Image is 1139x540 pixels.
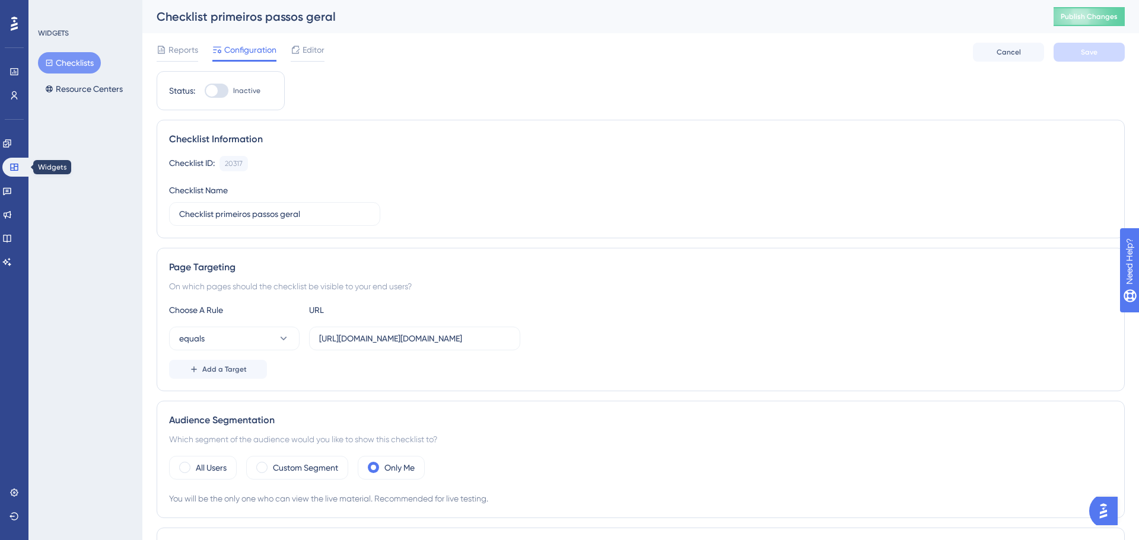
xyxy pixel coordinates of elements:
[169,491,1112,506] div: You will be the only one who can view the live material. Recommended for live testing.
[169,303,300,317] div: Choose A Rule
[202,365,247,374] span: Add a Target
[169,279,1112,293] div: On which pages should the checklist be visible to your end users?
[224,43,276,57] span: Configuration
[169,183,228,197] div: Checklist Name
[1061,12,1118,21] span: Publish Changes
[225,159,243,168] div: 20317
[169,84,195,98] div: Status:
[169,260,1112,274] div: Page Targeting
[179,331,205,346] span: equals
[169,327,300,350] button: equals
[319,332,510,345] input: yourwebsite.com/path
[168,43,198,57] span: Reports
[1054,43,1125,62] button: Save
[1089,493,1125,529] iframe: UserGuiding AI Assistant Launcher
[38,78,130,100] button: Resource Centers
[196,461,227,475] label: All Users
[997,47,1021,57] span: Cancel
[157,8,1024,25] div: Checklist primeiros passos geral
[38,28,69,38] div: WIDGETS
[169,432,1112,446] div: Which segment of the audience would you like to show this checklist to?
[169,360,267,379] button: Add a Target
[28,3,74,17] span: Need Help?
[303,43,324,57] span: Editor
[973,43,1044,62] button: Cancel
[384,461,415,475] label: Only Me
[309,303,440,317] div: URL
[169,413,1112,427] div: Audience Segmentation
[1054,7,1125,26] button: Publish Changes
[179,207,370,221] input: Type your Checklist name
[38,52,101,74] button: Checklists
[1081,47,1097,57] span: Save
[169,156,215,171] div: Checklist ID:
[169,132,1112,146] div: Checklist Information
[273,461,338,475] label: Custom Segment
[233,86,260,95] span: Inactive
